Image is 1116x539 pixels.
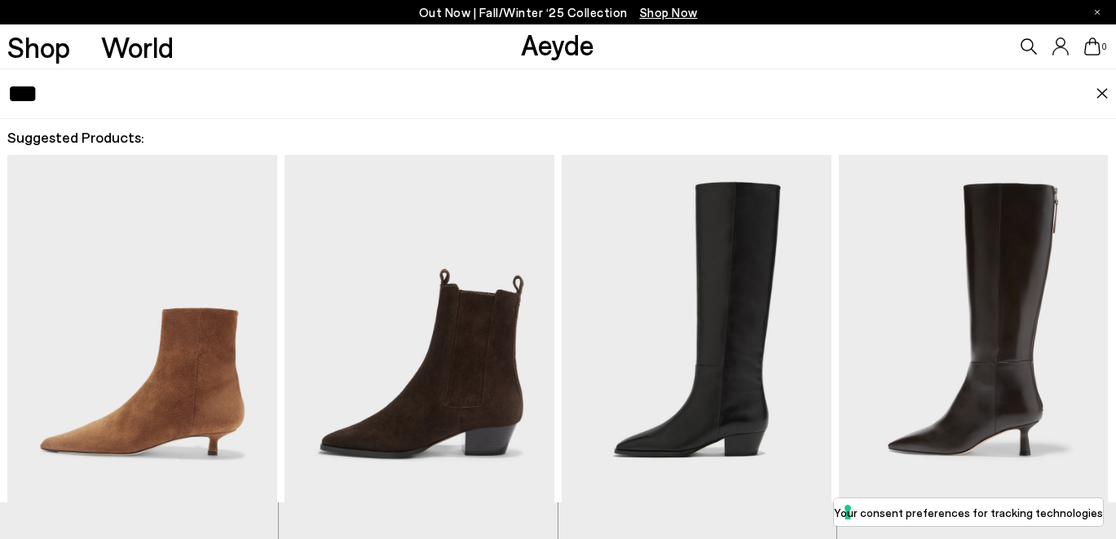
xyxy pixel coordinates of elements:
a: Shop [7,33,70,61]
a: Aeyde [521,27,594,61]
p: Out Now | Fall/Winter ‘25 Collection [419,2,698,23]
label: Your consent preferences for tracking technologies [834,504,1103,521]
span: 0 [1101,42,1109,51]
img: Descriptive text [7,155,276,505]
span: Navigate to /collections/new-in [640,5,698,20]
h2: Suggested Products: [7,127,1108,148]
a: 0 [1084,38,1101,55]
img: Descriptive text [839,155,1108,505]
a: World [101,33,174,61]
img: close.svg [1096,88,1109,99]
button: Your consent preferences for tracking technologies [834,498,1103,526]
img: Descriptive text [285,155,554,505]
img: Descriptive text [562,155,831,505]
